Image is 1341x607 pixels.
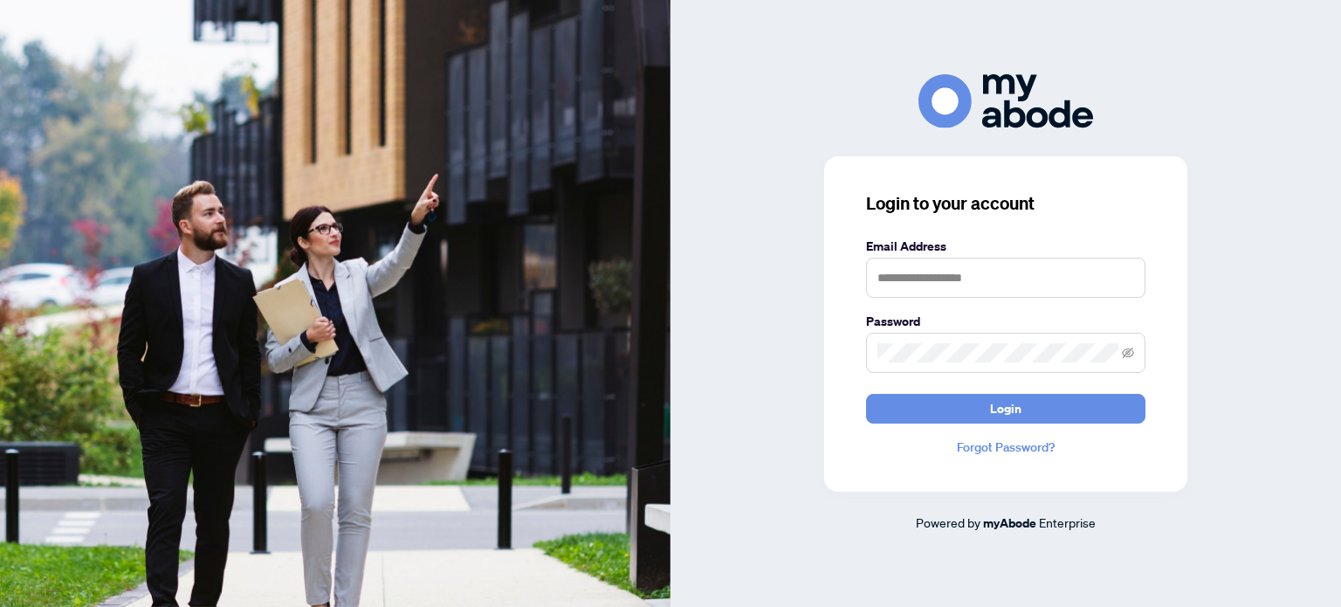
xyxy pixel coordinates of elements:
[866,394,1145,424] button: Login
[866,237,1145,256] label: Email Address
[1039,514,1096,530] span: Enterprise
[1122,347,1134,359] span: eye-invisible
[983,514,1036,533] a: myAbode
[866,438,1145,457] a: Forgot Password?
[916,514,980,530] span: Powered by
[866,312,1145,331] label: Password
[918,74,1093,128] img: ma-logo
[990,395,1021,423] span: Login
[866,191,1145,216] h3: Login to your account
